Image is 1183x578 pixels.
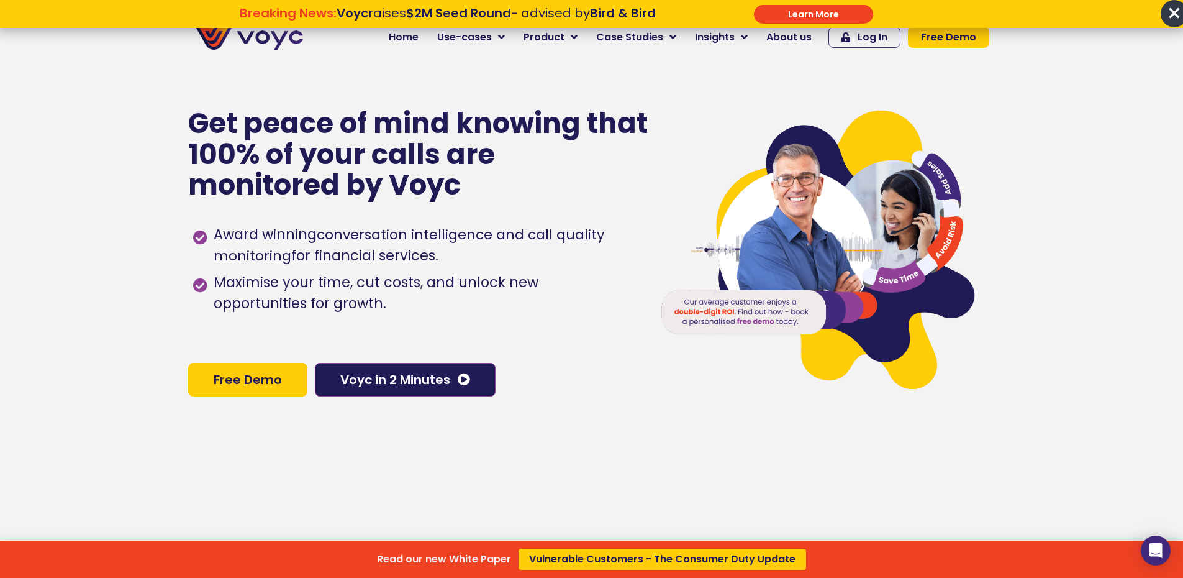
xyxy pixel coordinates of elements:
div: Open Intercom Messenger [1141,536,1171,566]
strong: $2M Seed Round [406,4,511,22]
div: Submit [754,5,873,24]
span: raises - advised by [337,4,656,22]
a: Privacy Policy [256,259,314,271]
strong: Bird & Bird [590,4,656,22]
span: Vulnerable Customers - The Consumer Duty Update [529,554,795,564]
strong: Breaking News: [240,4,337,22]
strong: Voyc [337,4,368,22]
div: Breaking News: Voyc raises $2M Seed Round - advised by Bird & Bird [176,6,718,35]
span: Phone [165,50,196,64]
span: Job title [165,101,207,115]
